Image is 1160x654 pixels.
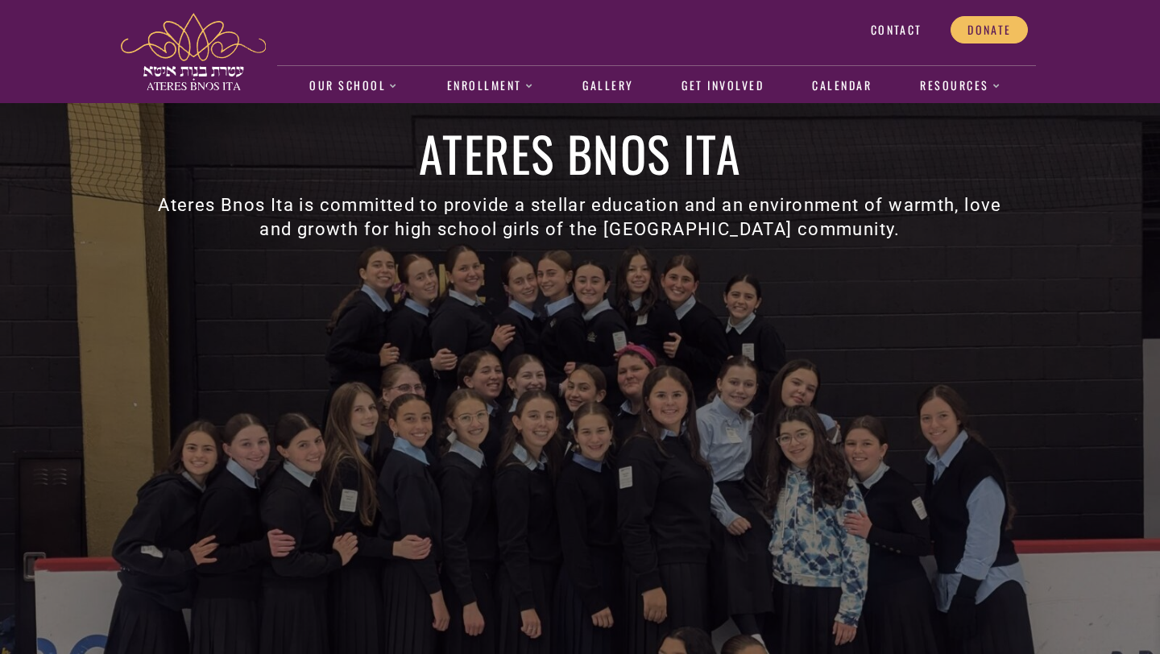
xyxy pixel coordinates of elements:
a: Get Involved [673,68,773,105]
img: ateres [121,13,266,90]
h1: Ateres Bnos Ita [147,129,1013,177]
a: Contact [854,16,938,43]
span: Donate [967,23,1011,37]
a: Donate [951,16,1028,43]
a: Gallery [574,68,642,105]
a: Calendar [804,68,880,105]
a: Enrollment [438,68,542,105]
a: Our School [301,68,407,105]
h3: Ateres Bnos Ita is committed to provide a stellar education and an environment of warmth, love an... [147,193,1013,242]
a: Resources [912,68,1010,105]
span: Contact [871,23,922,37]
